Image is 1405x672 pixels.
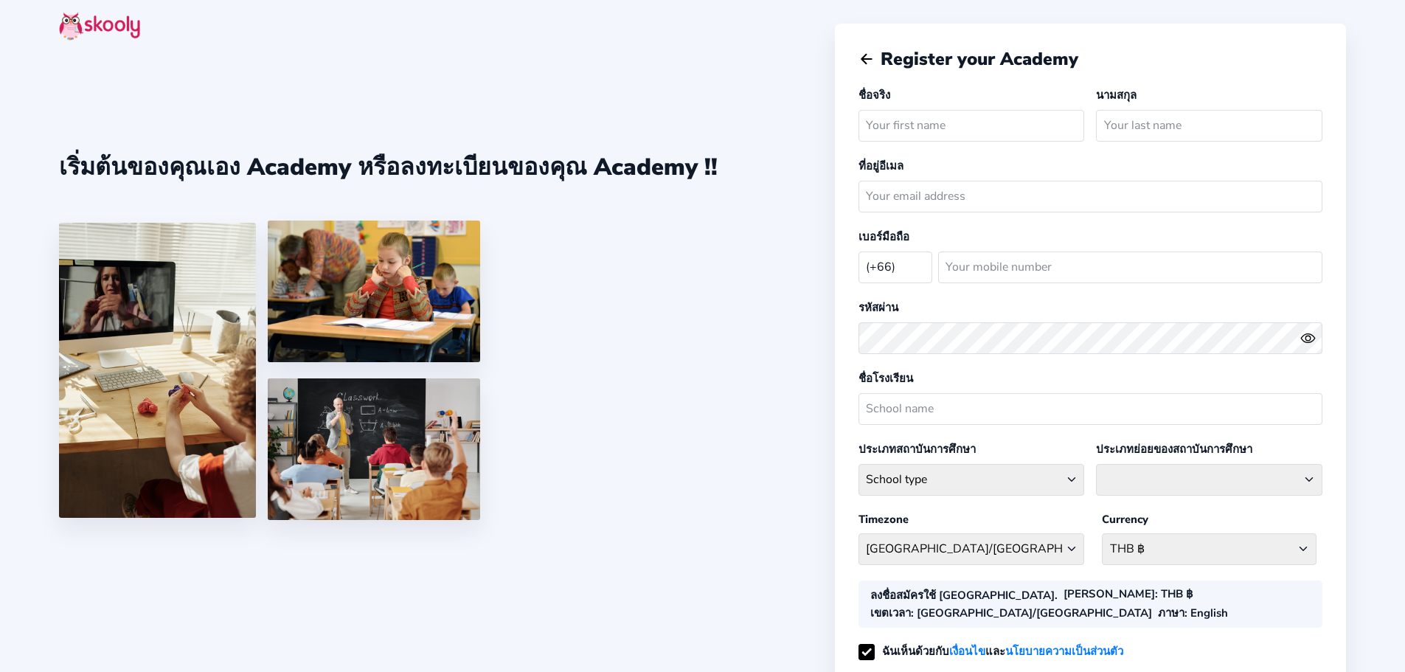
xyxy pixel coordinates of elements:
[938,252,1322,283] input: Your mobile number
[858,51,875,67] button: arrow back outline
[858,442,976,457] label: ประเภทสถาบันการศึกษา
[949,642,985,661] a: เงื่อนไข
[1005,642,1123,661] a: นโยบายความเป็นส่วนตัว
[1064,586,1155,601] b: [PERSON_NAME]
[1096,110,1322,142] input: Your last name
[858,300,898,315] label: รหัสผ่าน
[1300,330,1322,346] button: eye outlineeye off outline
[1102,512,1148,527] label: Currency
[870,606,911,620] b: เขตเวลา
[858,371,913,386] label: ชื่อโรงเรียน
[858,88,890,103] label: ชื่อจริง
[858,181,1322,212] input: Your email address
[858,393,1322,425] input: School name
[268,221,480,362] img: 4.png
[870,604,1152,622] div: : [GEOGRAPHIC_DATA]/[GEOGRAPHIC_DATA]
[858,110,1085,142] input: Your first name
[1158,606,1184,620] b: ภาษา
[1096,88,1137,103] label: นามสกุล
[858,512,909,527] label: Timezone
[59,12,140,41] img: skooly-logo.png
[858,644,1123,659] label: ฉันเห็นด้วยกับ และ
[59,148,718,185] div: เริ่มต้นของคุณเอง Academy หรือลงทะเบียนของคุณ Academy !!
[1096,442,1252,457] label: ประเภทย่อยของสถาบันการศึกษา
[870,586,1058,604] div: ลงชื่อสมัครใช้ [GEOGRAPHIC_DATA].
[858,159,903,173] label: ที่อยู่อีเมล
[881,47,1078,71] span: Register your Academy
[268,378,480,520] img: 5.png
[1158,604,1228,622] div: : English
[59,223,256,518] img: 1.jpg
[1064,586,1193,604] div: : THB ฿
[858,229,909,244] label: เบอร์มือถือ
[1300,330,1316,346] ion-icon: eye outline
